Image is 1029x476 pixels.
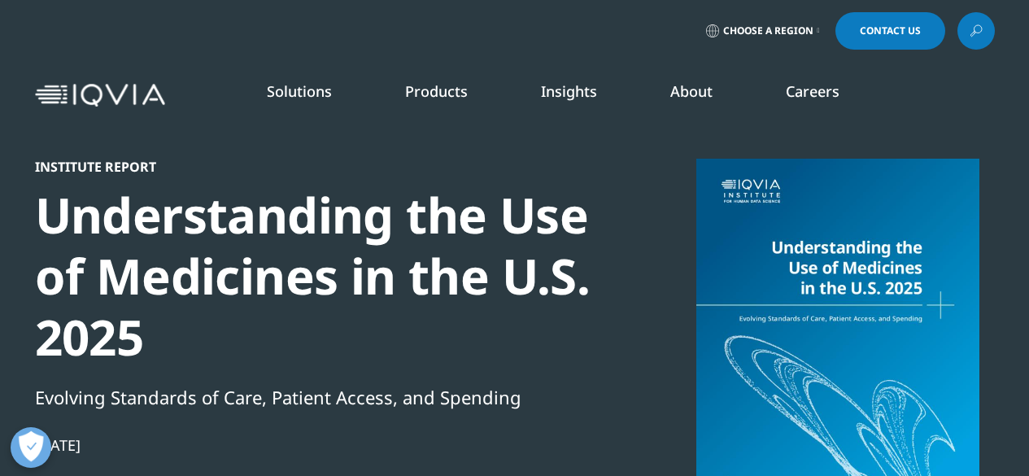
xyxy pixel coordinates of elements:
[172,57,995,133] nav: Primary
[35,185,593,368] div: Understanding the Use of Medicines in the U.S. 2025
[35,435,593,455] div: [DATE]
[35,383,593,411] div: Evolving Standards of Care, Patient Access, and Spending
[670,81,713,101] a: About
[541,81,597,101] a: Insights
[35,84,165,107] img: IQVIA Healthcare Information Technology and Pharma Clinical Research Company
[860,26,921,36] span: Contact Us
[267,81,332,101] a: Solutions
[786,81,839,101] a: Careers
[405,81,468,101] a: Products
[723,24,813,37] span: Choose a Region
[835,12,945,50] a: Contact Us
[35,159,593,175] div: Institute Report
[11,427,51,468] button: Open Preferences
